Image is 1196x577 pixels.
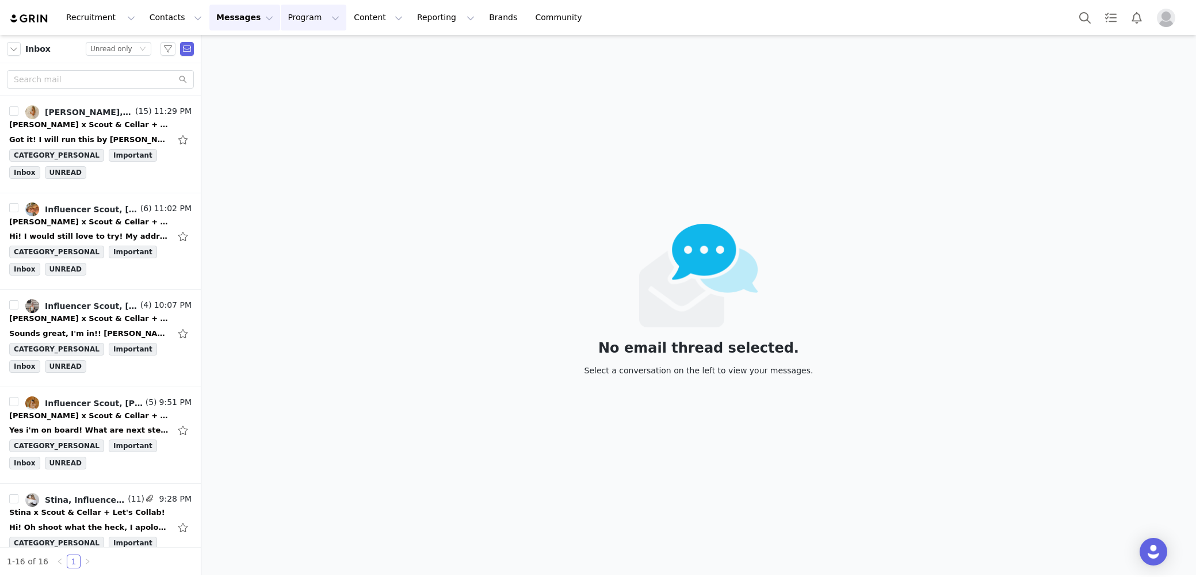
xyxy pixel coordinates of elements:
span: Inbox [25,43,51,55]
img: 795859c7-24e6-4a0e-a9b3-af0d3e316a54--s.jpg [25,202,39,216]
button: Profile [1150,9,1187,27]
span: (11) [125,493,144,505]
a: [PERSON_NAME], Influencer Scout, [PERSON_NAME], [PERSON_NAME] [25,105,133,119]
img: placeholder-profile.jpg [1157,9,1175,27]
li: Next Page [81,555,94,568]
img: grin logo [9,13,49,24]
li: Previous Page [53,555,67,568]
a: Influencer Scout, [PERSON_NAME] [25,202,138,216]
img: 63569fe4-41a3-467f-984c-5c3a93d218e8.jpg [25,493,39,507]
a: Brands [482,5,528,30]
li: 1 [67,555,81,568]
div: Stina x Scout & Cellar + Let's Collab! [9,507,165,518]
span: (5) [143,396,157,408]
div: No email thread selected. [584,342,813,354]
i: icon: right [84,558,91,565]
button: Content [347,5,410,30]
div: Micaela x Scout & Cellar + Let's Collab! [9,216,170,228]
li: 1-16 of 16 [7,555,48,568]
span: CATEGORY_PERSONAL [9,537,104,549]
div: Erin x Scout & Cellar + Let's Collab! [9,119,170,131]
button: Notifications [1124,5,1149,30]
span: Inbox [9,263,40,276]
i: icon: down [139,45,146,54]
span: CATEGORY_PERSONAL [9,343,104,356]
div: Got it! I will run this by Erin to see her thoughts and circle back! Best, Julia On Mon, Sep 29, ... [9,134,170,146]
a: Influencer Scout, [PERSON_NAME] [25,396,143,410]
div: Open Intercom Messenger [1140,538,1167,565]
span: UNREAD [45,263,86,276]
img: b14f1242-5f41-40c9-a7b3-1e85e2b05fbb.jpg [25,396,39,410]
i: icon: left [56,558,63,565]
span: Inbox [9,166,40,179]
span: UNREAD [45,360,86,373]
a: Stina, Influencer Scout [25,493,125,507]
span: (4) [138,299,152,311]
span: Inbox [9,457,40,469]
a: Influencer Scout, [PERSON_NAME] [25,299,138,313]
div: Influencer Scout, [PERSON_NAME] [45,205,138,214]
div: Stina, Influencer Scout [45,495,125,505]
span: UNREAD [45,457,86,469]
span: (6) [138,202,152,215]
img: 59e978f9-eaed-40fe-9467-0bc4bae14102.jpg [25,299,39,313]
span: Important [109,440,157,452]
span: CATEGORY_PERSONAL [9,440,104,452]
div: Hi! Oh shoot what the heck, I apologize. My birthday is 09/06/1993. It won't let me edit it in th... [9,522,170,533]
div: Hi! I would still love to try! My address is below: Micaela Ryan 449 East 14th Street Apartment 7... [9,231,170,242]
div: Influencer Scout, [PERSON_NAME] [45,399,143,408]
button: Program [281,5,346,30]
button: Contacts [143,5,209,30]
span: Send Email [180,42,194,56]
img: 0aa3f449-fb1e-4aba-80dc-c96d8fac60f6.jpg [25,105,39,119]
a: Tasks [1098,5,1124,30]
div: Sounds great, I'm in!! Kendall Sims NYC/East Coast Content Creator Instagram: @kenms_ TikTok: @ke... [9,328,170,339]
div: [PERSON_NAME], Influencer Scout, [PERSON_NAME], [PERSON_NAME] [45,108,133,117]
div: Kendall x Scout & Cellar + Let's Collab! [9,313,170,324]
div: Influencer Scout, [PERSON_NAME] [45,301,138,311]
span: CATEGORY_PERSONAL [9,149,104,162]
span: 10:07 PM [152,299,192,313]
span: UNREAD [45,166,86,179]
div: Select a conversation on the left to view your messages. [584,364,813,377]
input: Search mail [7,70,194,89]
button: Messages [209,5,280,30]
i: icon: search [179,75,187,83]
span: 11:02 PM [152,202,192,216]
a: Community [529,5,594,30]
img: emails-empty2x.png [639,224,758,327]
span: 11:29 PM [152,105,192,119]
span: CATEGORY_PERSONAL [9,246,104,258]
span: Important [109,537,157,549]
div: Kimberly x Scout & Cellar + Let's Collab! [9,410,170,422]
div: Unread only [90,43,132,55]
span: (15) [133,105,152,117]
div: Yes i'm on board! What are next steps? On Sep 29, 2025, at 11:11 PM, Influencer Scout <influencer... [9,425,170,436]
a: 1 [67,555,80,568]
button: Recruitment [59,5,142,30]
span: Important [109,343,157,356]
button: Search [1072,5,1098,30]
span: Important [109,246,157,258]
span: Inbox [9,360,40,373]
span: Important [109,149,157,162]
button: Reporting [410,5,482,30]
